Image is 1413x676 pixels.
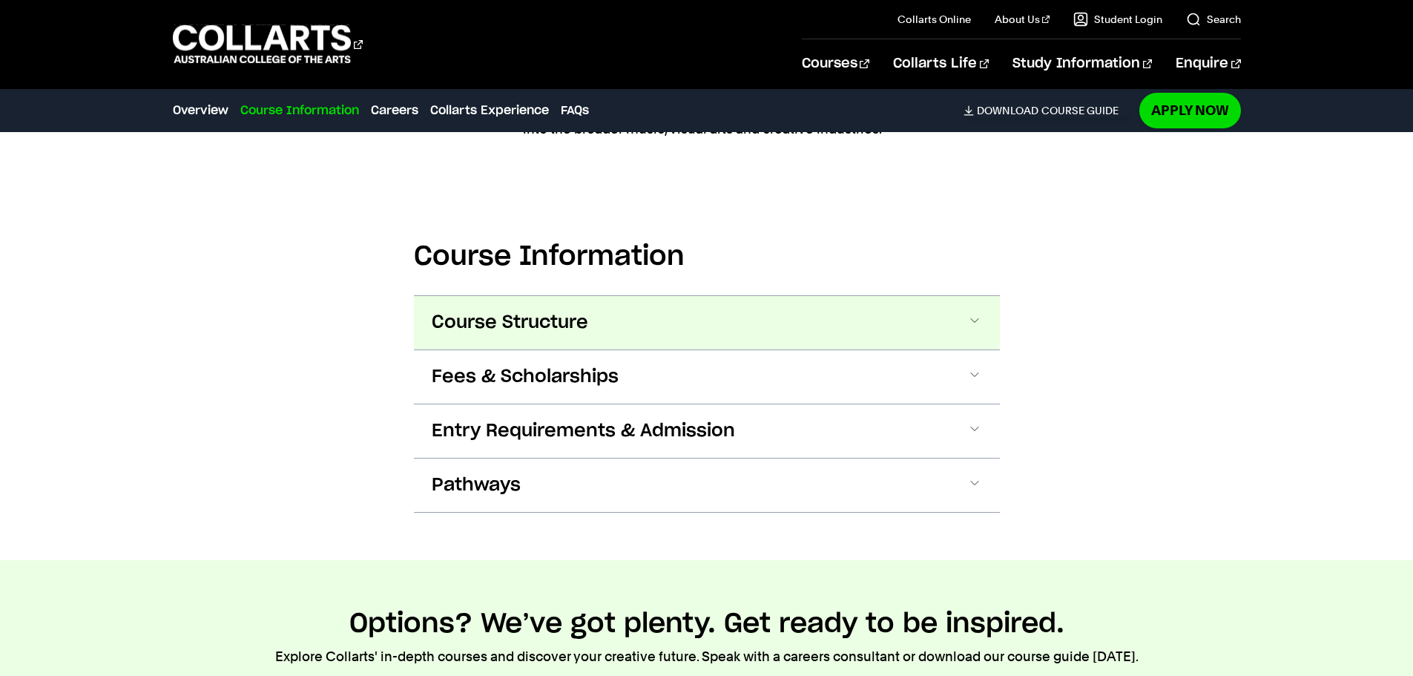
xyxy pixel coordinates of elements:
[414,404,1000,458] button: Entry Requirements & Admission
[430,102,549,119] a: Collarts Experience
[173,23,363,65] div: Go to homepage
[977,104,1038,117] span: Download
[414,350,1000,404] button: Fees & Scholarships
[432,473,521,497] span: Pathways
[432,311,588,335] span: Course Structure
[414,459,1000,512] button: Pathways
[561,102,589,119] a: FAQs
[349,608,1064,640] h2: Options? We’ve got plenty. Get ready to be inspired.
[432,419,735,443] span: Entry Requirements & Admission
[1073,12,1162,27] a: Student Login
[1139,93,1241,128] a: Apply Now
[1186,12,1241,27] a: Search
[432,365,619,389] span: Fees & Scholarships
[414,240,1000,273] h2: Course Information
[1176,39,1240,88] a: Enquire
[893,39,989,88] a: Collarts Life
[414,296,1000,350] button: Course Structure
[371,102,418,119] a: Careers
[964,104,1130,117] a: DownloadCourse Guide
[897,12,971,27] a: Collarts Online
[240,102,359,119] a: Course Information
[802,39,869,88] a: Courses
[275,646,1139,667] p: Explore Collarts' in-depth courses and discover your creative future. Speak with a careers consul...
[173,102,228,119] a: Overview
[1012,39,1152,88] a: Study Information
[995,12,1050,27] a: About Us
